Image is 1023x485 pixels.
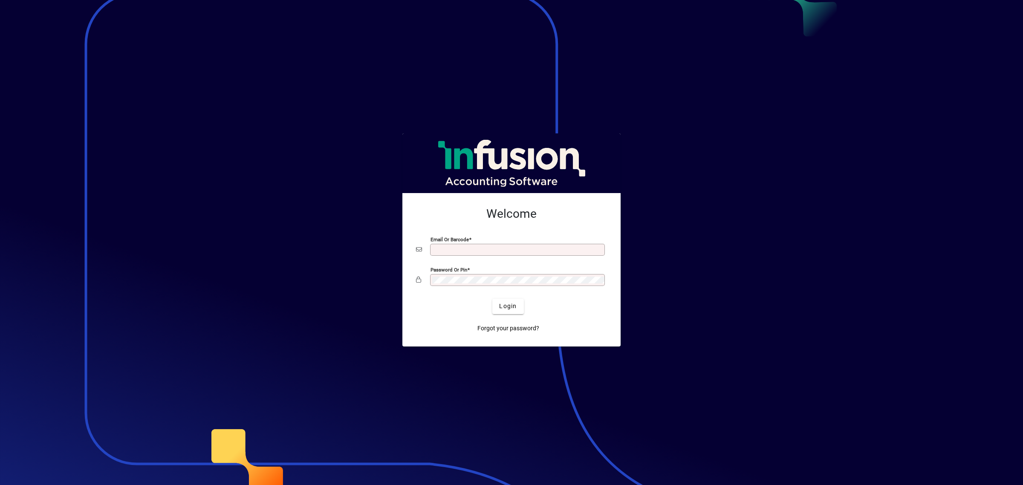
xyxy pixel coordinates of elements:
span: Forgot your password? [477,324,539,333]
span: Login [499,302,517,311]
button: Login [492,299,523,314]
mat-label: Password or Pin [431,266,467,272]
h2: Welcome [416,207,607,221]
a: Forgot your password? [474,321,543,336]
mat-label: Email or Barcode [431,236,469,242]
